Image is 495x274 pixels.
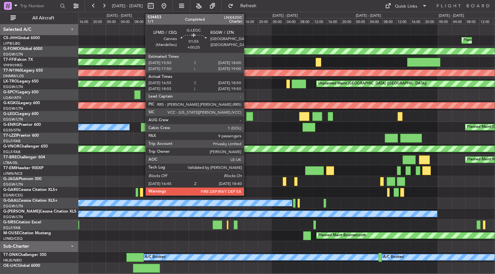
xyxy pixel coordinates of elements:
span: All Aircraft [17,16,69,20]
a: T7-DNKChallenger 350 [3,253,46,257]
a: HKJK/NBO [3,258,22,263]
span: T7-LZZI [3,134,17,138]
div: 00:00 [189,18,202,24]
a: G-ENRGPraetor 600 [3,123,41,127]
a: G-LEGCLegacy 600 [3,112,39,116]
a: LX-TROLegacy 650 [3,80,39,83]
span: OE-LHC [3,264,18,268]
div: 08:00 [133,18,147,24]
div: 20:00 [92,18,106,24]
span: T7-BRE [3,155,17,159]
a: G-VNORChallenger 650 [3,145,48,148]
span: G-[PERSON_NAME] [3,210,40,214]
div: [DATE] - [DATE] [439,13,464,19]
a: EGLF/FAB [3,149,20,154]
div: 04:00 [119,18,133,24]
span: T7-FFI [3,58,15,62]
span: G-FOMO [3,47,20,51]
div: [DATE] - [DATE] [107,13,132,19]
div: [DATE] - [DATE] [190,13,215,19]
a: EGGW/LTN [3,52,23,57]
div: 08:00 [382,18,396,24]
a: T7-N1960Legacy 650 [3,69,43,73]
div: 12:00 [230,18,244,24]
div: 16:00 [327,18,341,24]
div: [DATE] - [DATE] [356,13,381,19]
a: LGAV/ATH [3,95,21,100]
a: EGGW/LTN [3,182,23,187]
span: M-OUSE [3,231,19,235]
div: 00:00 [438,18,452,24]
div: 08:00 [299,18,313,24]
a: M-OUSECitation Mustang [3,231,51,235]
div: 12:00 [147,18,161,24]
span: T7-N1960 [3,69,22,73]
a: EGLF/FAB [3,225,20,230]
span: G-SPCY [3,90,17,94]
div: 20:00 [175,18,189,24]
a: G-SIRSCitation Excel [3,220,41,224]
span: G-GARE [3,188,18,192]
div: 16:00 [78,18,92,24]
div: 12:00 [479,18,493,24]
input: Trip Number [20,1,58,11]
a: G-GARECessna Citation XLS+ [3,188,58,192]
a: G-GAALCessna Citation XLS+ [3,199,58,203]
span: T7-EMI [3,166,16,170]
div: 16:00 [410,18,424,24]
span: [DATE] - [DATE] [112,3,143,9]
a: EGGW/LTN [3,106,23,111]
span: CS-JHH [3,36,17,40]
div: 16:00 [244,18,258,24]
span: G-LEGC [3,112,17,116]
span: G-SIRS [3,220,16,224]
div: 08:00 [216,18,230,24]
div: [DATE] - [DATE] [273,13,298,19]
div: 12:00 [313,18,327,24]
a: VHHH/HKG [3,63,23,68]
a: G-SPCYLegacy 650 [3,90,39,94]
span: G-KGKG [3,101,19,105]
a: EGGW/LTN [3,84,23,89]
a: EGSS/STN [3,128,21,133]
div: 00:00 [355,18,369,24]
span: G-JAGA [3,177,18,181]
a: G-FOMOGlobal 6000 [3,47,42,51]
a: CS-JHHGlobal 6000 [3,36,40,40]
a: EGNR/CEG [3,193,23,198]
div: 04:00 [369,18,382,24]
button: All Aircraft [7,13,71,23]
span: LX-TRO [3,80,17,83]
div: 16:00 [161,18,175,24]
span: T7-DNK [3,253,18,257]
a: EGGW/LTN [3,204,23,209]
button: Refresh [225,1,264,11]
span: G-ENRG [3,123,19,127]
a: G-KGKGLegacy 600 [3,101,40,105]
a: OE-LHCGlobal 6000 [3,264,40,268]
div: Planned Maint Bournemouth [318,231,366,240]
a: T7-BREChallenger 604 [3,155,45,159]
a: G-[PERSON_NAME]Cessna Citation XLS [3,210,76,214]
div: 12:00 [396,18,410,24]
button: Quick Links [382,1,430,11]
a: G-JAGAPhenom 300 [3,177,41,181]
div: 20:00 [424,18,438,24]
div: A/C Booked [383,252,404,262]
a: LFMD/CEQ [3,236,22,241]
a: DNMM/LOS [3,74,24,79]
div: A/C Booked [145,252,166,262]
div: 08:00 [465,18,479,24]
a: EGLF/FAB [3,139,20,144]
div: 04:00 [452,18,465,24]
a: LTBA/ISL [3,160,18,165]
span: G-GAAL [3,199,18,203]
a: T7-FFIFalcon 7X [3,58,33,62]
a: EGGW/LTN [3,215,23,219]
div: 04:00 [285,18,299,24]
div: 00:00 [106,18,119,24]
div: Quick Links [395,3,417,10]
a: LFMN/NCE [3,171,23,176]
a: T7-EMIHawker 900XP [3,166,43,170]
a: EGGW/LTN [3,117,23,122]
